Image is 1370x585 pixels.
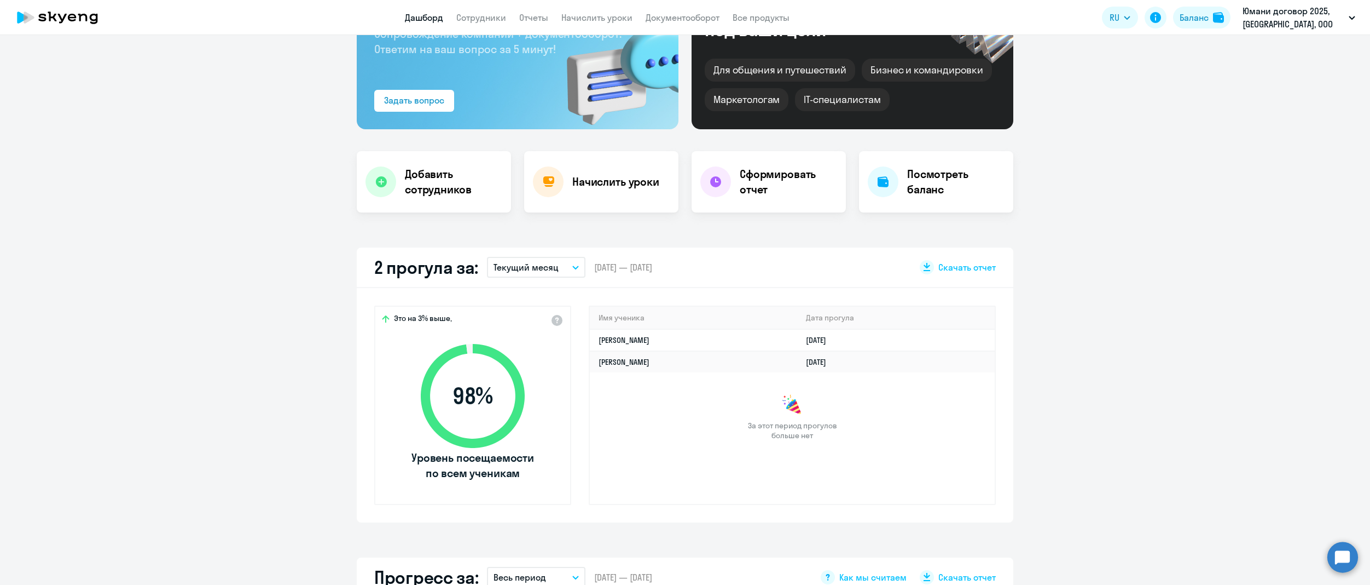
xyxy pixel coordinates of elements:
a: Документооборот [646,12,719,23]
a: [DATE] [806,357,835,367]
span: Уровень посещаемости по всем ученикам [410,450,536,481]
img: bg-img [551,6,678,129]
img: balance [1213,12,1224,23]
th: Имя ученика [590,307,797,329]
p: Весь период [494,571,546,584]
div: Для общения и путешествий [705,59,855,82]
button: RU [1102,7,1138,28]
a: Все продукты [733,12,790,23]
span: [DATE] — [DATE] [594,571,652,583]
div: Курсы английского под ваши цели [705,2,892,39]
a: Отчеты [519,12,548,23]
button: Балансbalance [1173,7,1230,28]
span: Скачать отчет [938,571,996,583]
a: [PERSON_NAME] [599,357,649,367]
span: За этот период прогулов больше нет [746,421,838,440]
span: [DATE] — [DATE] [594,261,652,273]
a: Сотрудники [456,12,506,23]
span: Скачать отчет [938,261,996,273]
a: Дашборд [405,12,443,23]
span: Это на 3% выше, [394,313,452,326]
button: Задать вопрос [374,90,454,112]
div: IT-специалистам [795,88,889,111]
th: Дата прогула [797,307,995,329]
a: [DATE] [806,335,835,345]
span: Как мы считаем [839,571,907,583]
button: Текущий месяц [487,257,585,278]
a: [PERSON_NAME] [599,335,649,345]
h4: Посмотреть баланс [907,167,1005,197]
img: congrats [781,394,803,416]
div: Маркетологам [705,88,788,111]
span: RU [1110,11,1119,24]
p: Текущий месяц [494,261,559,274]
div: Бизнес и командировки [862,59,992,82]
div: Задать вопрос [384,94,444,107]
a: Начислить уроки [561,12,632,23]
button: Юмани договор 2025, [GEOGRAPHIC_DATA], ООО НКО [1237,4,1361,31]
div: Баланс [1180,11,1209,24]
p: Юмани договор 2025, [GEOGRAPHIC_DATA], ООО НКО [1243,4,1344,31]
h4: Сформировать отчет [740,167,837,197]
h4: Добавить сотрудников [405,167,502,197]
span: 98 % [410,383,536,409]
h2: 2 прогула за: [374,256,478,278]
h4: Начислить уроки [572,174,659,190]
